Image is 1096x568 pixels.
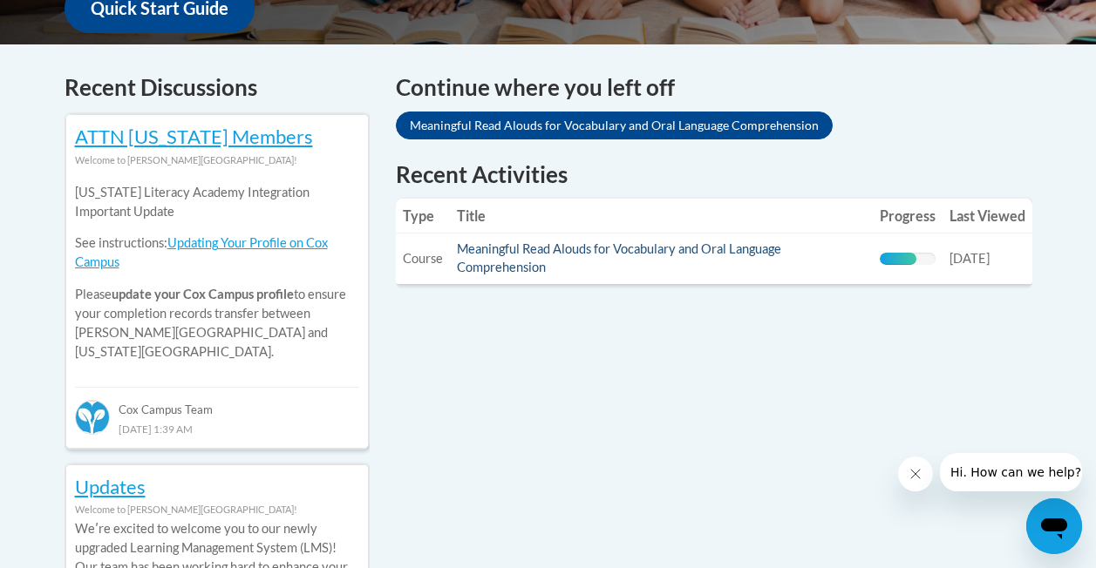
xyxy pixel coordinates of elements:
p: See instructions: [75,233,359,272]
div: [DATE] 1:39 AM [75,419,359,438]
p: [US_STATE] Literacy Academy Integration Important Update [75,183,359,221]
div: Welcome to [PERSON_NAME][GEOGRAPHIC_DATA]! [75,500,359,519]
iframe: 메시징 창을 시작하는 버튼 [1026,498,1082,554]
th: Last Viewed [943,199,1032,233]
a: Meaningful Read Alouds for Vocabulary and Oral Language Comprehension [396,112,833,139]
iframe: 회사에서 보낸 메시지 [940,453,1082,491]
a: Updates [75,475,146,498]
th: Title [450,199,873,233]
span: Course [403,251,443,266]
th: Type [396,199,450,233]
img: Cox Campus Team [75,400,110,435]
h4: Recent Discussions [65,71,370,105]
div: Please to ensure your completion records transfer between [PERSON_NAME][GEOGRAPHIC_DATA] and [US_... [75,170,359,375]
div: Welcome to [PERSON_NAME][GEOGRAPHIC_DATA]! [75,151,359,170]
th: Progress [873,199,943,233]
b: update your Cox Campus profile [112,287,294,301]
a: Updating Your Profile on Cox Campus [75,235,328,269]
h1: Recent Activities [396,159,1032,190]
div: Cox Campus Team [75,387,359,418]
span: [DATE] [950,251,990,266]
iframe: 메시지 닫기 [898,456,933,491]
a: ATTN [US_STATE] Members [75,125,313,148]
a: Meaningful Read Alouds for Vocabulary and Oral Language Comprehension [457,241,781,274]
div: Progress, % [880,253,917,265]
h4: Continue where you left off [396,71,1032,105]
